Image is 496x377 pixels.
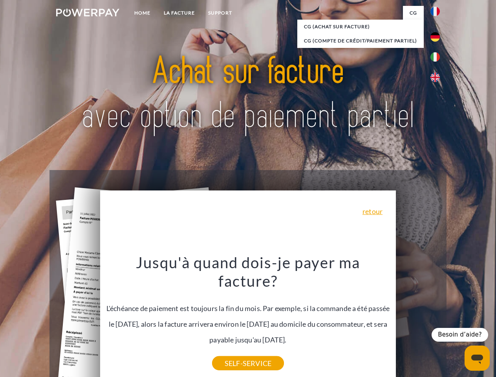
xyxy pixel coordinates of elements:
[362,208,383,215] a: retour
[212,356,284,370] a: SELF-SERVICE
[297,20,424,34] a: CG (achat sur facture)
[157,6,201,20] a: LA FACTURE
[403,6,424,20] a: CG
[430,52,440,62] img: it
[105,253,392,291] h3: Jusqu'à quand dois-je payer ma facture?
[432,328,488,342] div: Besoin d’aide?
[56,9,119,16] img: logo-powerpay-white.svg
[430,7,440,16] img: fr
[105,253,392,363] div: L'échéance de paiement est toujours la fin du mois. Par exemple, si la commande a été passée le [...
[465,346,490,371] iframe: Bouton de lancement de la fenêtre de messagerie, conversation en cours
[430,32,440,42] img: de
[201,6,239,20] a: Support
[128,6,157,20] a: Home
[297,34,424,48] a: CG (Compte de crédit/paiement partiel)
[430,73,440,82] img: en
[75,38,421,150] img: title-powerpay_fr.svg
